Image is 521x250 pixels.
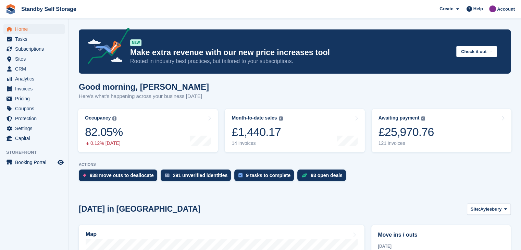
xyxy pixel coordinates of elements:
[3,158,65,167] a: menu
[471,206,480,213] span: Site:
[85,125,123,139] div: 82.05%
[15,64,56,74] span: CRM
[311,173,343,178] div: 93 open deals
[3,114,65,123] a: menu
[372,109,511,152] a: Awaiting payment £25,970.76 121 invoices
[379,115,420,121] div: Awaiting payment
[378,231,504,239] h2: Move ins / outs
[473,5,483,12] span: Help
[232,115,277,121] div: Month-to-date sales
[379,125,434,139] div: £25,970.76
[85,140,123,146] div: 0.12% [DATE]
[15,114,56,123] span: Protection
[3,124,65,133] a: menu
[130,48,451,58] p: Make extra revenue with our new price increases tool
[421,116,425,121] img: icon-info-grey-7440780725fd019a000dd9b08b2336e03edf1995a4989e88bcd33f0948082b44.svg
[6,149,68,156] span: Storefront
[79,204,200,214] h2: [DATE] in [GEOGRAPHIC_DATA]
[15,124,56,133] span: Settings
[161,170,235,185] a: 291 unverified identities
[378,243,504,249] div: [DATE]
[15,158,56,167] span: Booking Portal
[15,34,56,44] span: Tasks
[3,134,65,143] a: menu
[3,24,65,34] a: menu
[3,34,65,44] a: menu
[3,104,65,113] a: menu
[15,104,56,113] span: Coupons
[234,170,297,185] a: 9 tasks to complete
[15,94,56,103] span: Pricing
[79,92,209,100] p: Here's what's happening across your business [DATE]
[57,158,65,166] a: Preview store
[467,203,511,215] button: Site: Aylesbury
[225,109,364,152] a: Month-to-date sales £1,440.17 14 invoices
[232,125,283,139] div: £1,440.17
[15,74,56,84] span: Analytics
[82,28,130,67] img: price-adjustments-announcement-icon-8257ccfd72463d97f412b2fc003d46551f7dbcb40ab6d574587a9cd5c0d94...
[130,39,141,46] div: NEW
[112,116,116,121] img: icon-info-grey-7440780725fd019a000dd9b08b2336e03edf1995a4989e88bcd33f0948082b44.svg
[15,44,56,54] span: Subscriptions
[79,82,209,91] h1: Good morning, [PERSON_NAME]
[5,4,16,14] img: stora-icon-8386f47178a22dfd0bd8f6a31ec36ba5ce8667c1dd55bd0f319d3a0aa187defe.svg
[79,162,511,167] p: ACTIONS
[238,173,243,177] img: task-75834270c22a3079a89374b754ae025e5fb1db73e45f91037f5363f120a921f8.svg
[456,46,497,57] button: Check it out →
[3,94,65,103] a: menu
[130,58,451,65] p: Rooted in industry best practices, but tailored to your subscriptions.
[3,84,65,93] a: menu
[246,173,290,178] div: 9 tasks to complete
[3,54,65,64] a: menu
[439,5,453,12] span: Create
[301,173,307,178] img: deal-1b604bf984904fb50ccaf53a9ad4b4a5d6e5aea283cecdc64d6e3604feb123c2.svg
[78,109,218,152] a: Occupancy 82.05% 0.12% [DATE]
[90,173,154,178] div: 938 move outs to deallocate
[18,3,79,15] a: Standby Self Storage
[15,84,56,93] span: Invoices
[297,170,349,185] a: 93 open deals
[3,64,65,74] a: menu
[379,140,434,146] div: 121 invoices
[79,170,161,185] a: 938 move outs to deallocate
[83,173,86,177] img: move_outs_to_deallocate_icon-f764333ba52eb49d3ac5e1228854f67142a1ed5810a6f6cc68b1a99e826820c5.svg
[165,173,170,177] img: verify_identity-adf6edd0f0f0b5bbfe63781bf79b02c33cf7c696d77639b501bdc392416b5a36.svg
[3,74,65,84] a: menu
[173,173,228,178] div: 291 unverified identities
[279,116,283,121] img: icon-info-grey-7440780725fd019a000dd9b08b2336e03edf1995a4989e88bcd33f0948082b44.svg
[85,115,111,121] div: Occupancy
[15,54,56,64] span: Sites
[3,44,65,54] a: menu
[480,206,501,213] span: Aylesbury
[232,140,283,146] div: 14 invoices
[15,134,56,143] span: Capital
[15,24,56,34] span: Home
[86,231,97,237] h2: Map
[489,5,496,12] img: Sue Ford
[497,6,515,13] span: Account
